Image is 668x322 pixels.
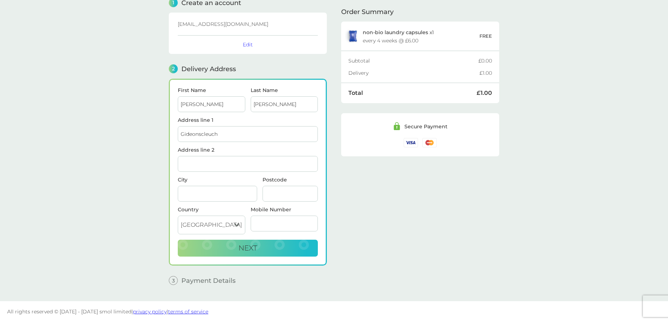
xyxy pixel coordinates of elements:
[477,90,492,96] div: £1.00
[348,90,477,96] div: Total
[178,21,268,27] span: [EMAIL_ADDRESS][DOMAIN_NAME]
[348,70,479,75] div: Delivery
[169,276,178,285] span: 3
[181,66,236,72] span: Delivery Address
[348,58,478,63] div: Subtotal
[133,308,167,315] a: privacy policy
[178,88,245,93] label: First Name
[263,177,318,182] label: Postcode
[178,177,257,182] label: City
[363,29,434,35] p: x 1
[181,277,236,284] span: Payment Details
[363,38,418,43] div: every 4 weeks @ £6.00
[251,88,318,93] label: Last Name
[363,29,428,36] span: non-bio laundry capsules
[243,41,253,48] button: Edit
[168,308,208,315] a: terms of service
[404,124,447,129] div: Secure Payment
[479,70,492,75] div: £1.00
[178,147,318,152] label: Address line 2
[479,32,492,40] p: FREE
[422,138,437,147] img: /assets/icons/cards/mastercard.svg
[404,138,418,147] img: /assets/icons/cards/visa.svg
[178,240,318,257] button: Next
[178,207,245,212] div: Country
[478,58,492,63] div: £0.00
[238,244,257,252] span: Next
[251,207,318,212] label: Mobile Number
[178,118,318,123] label: Address line 1
[169,64,178,73] span: 2
[341,9,394,15] span: Order Summary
